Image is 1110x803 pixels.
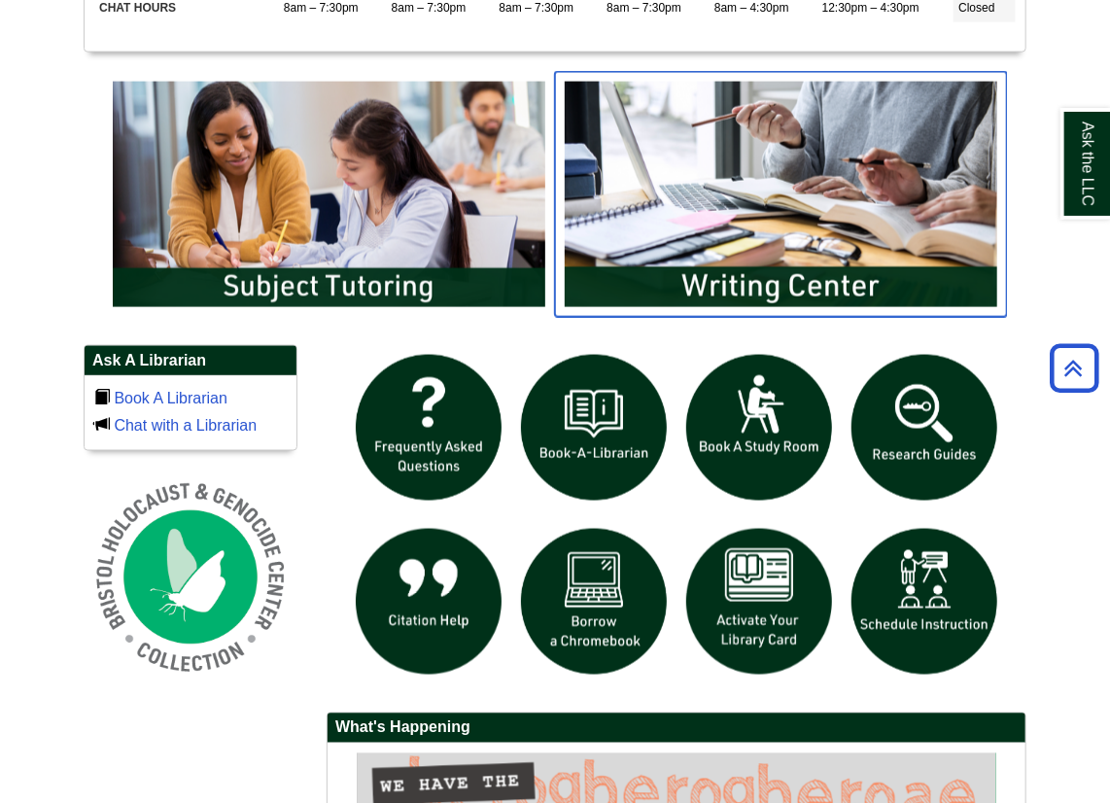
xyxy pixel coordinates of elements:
[346,345,511,510] img: frequently asked questions
[103,72,1007,326] div: slideshow
[103,72,555,317] img: Subject Tutoring Information
[607,1,681,15] span: 8am – 7:30pm
[714,1,789,15] span: 8am – 4:30pm
[842,345,1007,510] img: Research Guides icon links to research guides web page
[346,345,1007,693] div: slideshow
[676,345,842,510] img: book a study room icon links to book a study room web page
[114,391,227,407] a: Book A Librarian
[284,1,359,15] span: 8am – 7:30pm
[500,1,574,15] span: 8am – 7:30pm
[1043,355,1105,381] a: Back to Top
[392,1,467,15] span: 8am – 7:30pm
[85,346,296,376] h2: Ask A Librarian
[346,519,511,684] img: citation help icon links to citation help guide page
[511,345,676,510] img: Book a Librarian icon links to book a librarian web page
[114,418,257,435] a: Chat with a Librarian
[958,1,994,15] span: Closed
[822,1,919,15] span: 12:30pm – 4:30pm
[328,714,1025,744] h2: What's Happening
[676,519,842,684] img: activate Library Card icon links to form to activate student ID into library card
[84,471,297,684] img: Holocaust and Genocide Collection
[511,519,676,684] img: Borrow a chromebook icon links to the borrow a chromebook web page
[842,519,1007,684] img: For faculty. Schedule Library Instruction icon links to form.
[555,72,1007,317] img: Writing Center Information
